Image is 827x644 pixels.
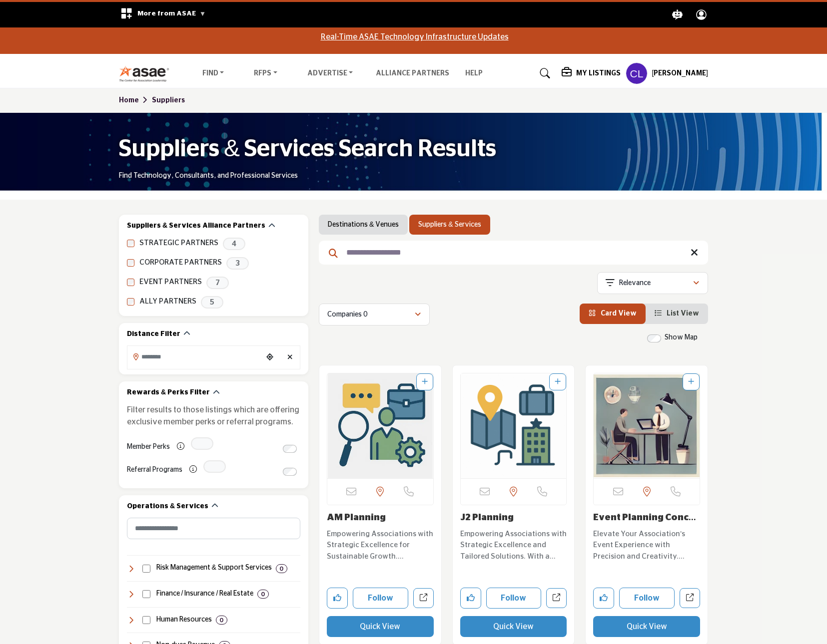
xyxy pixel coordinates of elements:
[220,617,223,624] b: 0
[652,69,708,79] h5: [PERSON_NAME]
[156,589,254,599] h4: Finance / Insurance / Real Estate: Financial management, accounting, insurance, banking, payroll,...
[226,257,249,270] span: 3
[665,332,698,343] label: Show Map
[589,310,637,317] a: View Card
[319,304,430,325] button: Companies 0
[127,502,208,512] h2: Operations & Services
[127,518,300,539] input: Search Category
[127,388,210,398] h2: Rewards & Perks Filter
[460,616,567,637] button: Quick View
[139,296,196,308] label: ALLY PARTNERS
[261,591,265,598] b: 0
[119,97,152,104] a: Home
[127,404,300,428] p: Filter results to those listings which are offering exclusive member perks or referral programs.
[418,220,481,230] a: Suppliers & Services
[460,513,567,524] h3: J2 Planning
[327,529,434,563] p: Empowering Associations with Strategic Excellence for Sustainable Growth. Specializing in the ass...
[127,279,134,286] input: EVENT PARTNERS checkbox
[646,304,708,324] li: List View
[283,468,297,476] input: Switch to Referral Programs
[127,221,265,231] h2: Suppliers & Services Alliance Partners
[127,298,134,306] input: ALLY PARTNERS checkbox
[142,616,150,624] input: Select Human Resources checkbox
[127,329,180,339] h2: Distance Filter
[593,513,700,524] h3: Event Planning Concepts
[139,238,218,249] label: STRATEGIC PARTNERS
[619,588,675,609] button: Follow
[461,373,567,478] img: J2 Planning
[142,590,150,598] input: Select Finance / Insurance / Real Estate checkbox
[327,373,433,478] img: AM Planning
[127,259,134,267] input: CORPORATE PARTNERS checkbox
[353,588,408,609] button: Follow
[319,241,708,265] input: Search Keyword
[321,33,509,41] a: Real-Time ASAE Technology Infrastructure Updates
[282,347,297,368] div: Clear search location
[597,272,708,294] button: Relevance
[195,66,231,80] a: Find
[156,615,212,625] h4: Human Resources: Services and solutions for employee management, benefits, recruiting, compliance...
[593,513,696,533] a: Event Planning Conce...
[655,310,699,317] a: View List
[593,616,700,637] button: Quick View
[201,296,223,309] span: 5
[328,220,399,230] a: Destinations & Venues
[327,513,434,524] h3: AM Planning
[257,590,269,599] div: 0 Results For Finance / Insurance / Real Estate
[562,67,621,79] div: My Listings
[152,97,185,104] a: Suppliers
[327,616,434,637] button: Quick View
[137,10,206,17] span: More from ASAE
[619,279,651,289] p: Relevance
[127,461,182,479] label: Referral Programs
[413,588,434,609] a: Open am-planning in new tab
[127,438,170,456] label: Member Perks
[460,529,567,563] p: Empowering Associations with Strategic Excellence and Tailored Solutions. With a profound underst...
[223,238,245,250] span: 4
[276,564,287,573] div: 0 Results For Risk Management & Support Services
[216,616,227,625] div: 0 Results For Human Resources
[119,134,496,165] h1: Suppliers & Services Search Results
[460,513,514,522] a: J2 Planning
[127,240,134,247] input: STRATEGIC PARTNERS checkbox
[576,69,621,78] h5: My Listings
[139,277,202,288] label: EVENT PARTNERS
[327,373,433,478] a: Open Listing in new tab
[327,588,348,609] button: Like company
[119,65,174,82] img: Site Logo
[580,304,646,324] li: Card View
[327,526,434,563] a: Empowering Associations with Strategic Excellence for Sustainable Growth. Specializing in the ass...
[280,565,283,572] b: 0
[594,373,700,478] a: Open Listing in new tab
[206,277,229,289] span: 7
[142,565,150,573] input: Select Risk Management & Support Services checkbox
[139,257,222,269] label: CORPORATE PARTNERS
[461,373,567,478] a: Open Listing in new tab
[486,588,542,609] button: Follow
[601,310,637,317] span: Card View
[327,513,386,522] a: AM Planning
[626,62,648,84] button: Show hide supplier dropdown
[530,65,557,81] a: Search
[460,526,567,563] a: Empowering Associations with Strategic Excellence and Tailored Solutions. With a profound underst...
[680,588,700,609] a: Open event-planning-concepts in new tab
[327,310,367,320] p: Companies 0
[594,373,700,478] img: Event Planning Concepts
[460,588,481,609] button: Like company
[555,378,561,385] a: Add To List
[465,70,483,77] a: Help
[119,171,298,181] p: Find Technology, Consultants, and Professional Services
[300,66,360,80] a: Advertise
[376,70,449,77] a: Alliance Partners
[127,347,262,366] input: Search Location
[667,310,699,317] span: List View
[283,445,297,453] input: Switch to Member Perks
[114,2,212,27] div: More from ASAE
[593,588,614,609] button: Like company
[422,378,428,385] a: Add To List
[688,378,694,385] a: Add To List
[593,529,700,563] p: Elevate Your Association's Event Experience with Precision and Creativity. Specializing in delive...
[247,66,284,80] a: RFPs
[262,347,277,368] div: Choose your current location
[546,588,567,609] a: Open j2-planning in new tab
